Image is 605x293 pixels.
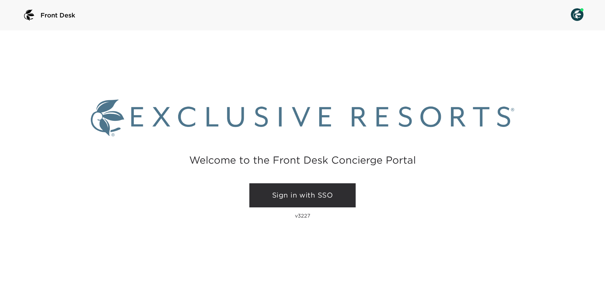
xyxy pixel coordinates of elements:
[41,11,75,20] span: Front Desk
[249,183,356,207] a: Sign in with SSO
[189,155,416,165] h2: Welcome to the Front Desk Concierge Portal
[91,100,514,136] img: Exclusive Resorts logo
[295,212,310,219] p: v3227
[571,8,583,21] img: User
[22,8,37,23] img: logo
